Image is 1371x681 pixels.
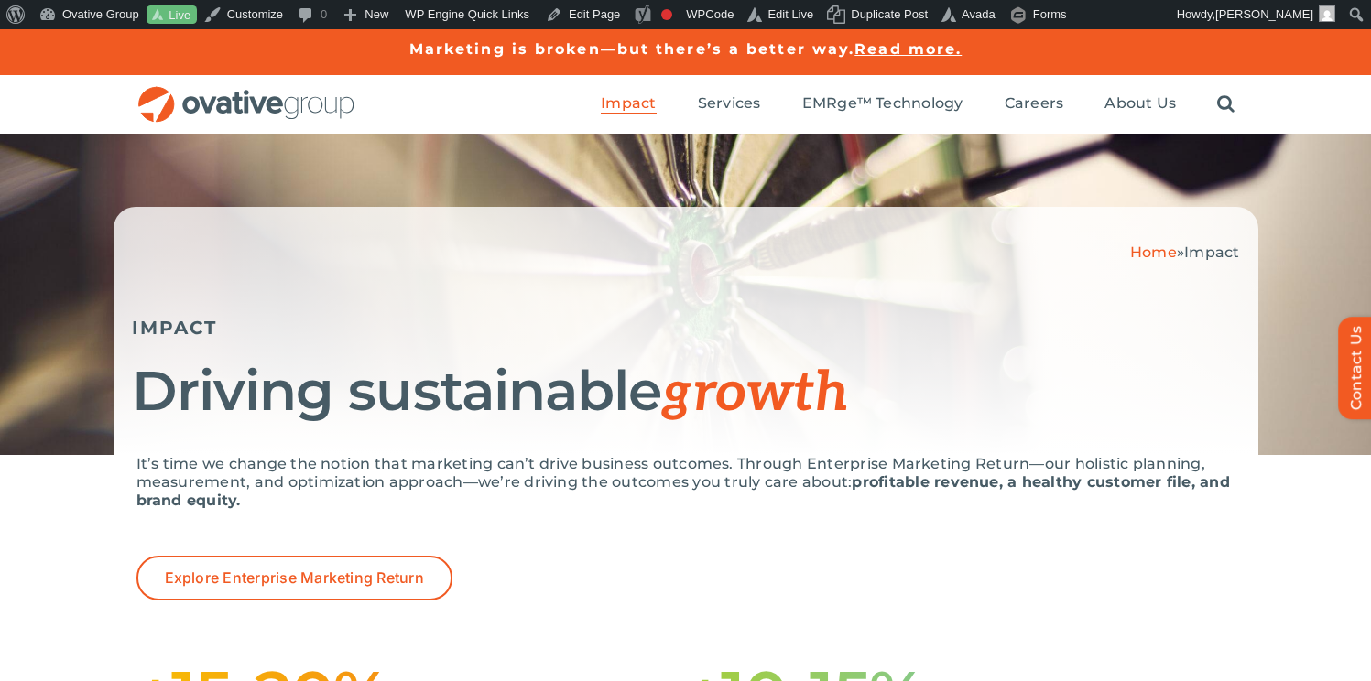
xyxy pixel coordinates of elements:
[1130,243,1240,261] span: »
[132,317,1240,339] h5: IMPACT
[1005,94,1064,113] span: Careers
[601,94,656,113] span: Impact
[1130,243,1177,261] a: Home
[802,94,963,113] span: EMRge™ Technology
[698,94,761,114] a: Services
[601,75,1235,134] nav: Menu
[661,9,672,20] div: Focus keyphrase not set
[1184,243,1239,261] span: Impact
[1217,94,1235,114] a: Search
[1215,7,1313,21] span: [PERSON_NAME]
[1104,94,1176,114] a: About Us
[802,94,963,114] a: EMRge™ Technology
[1104,94,1176,113] span: About Us
[698,94,761,113] span: Services
[661,361,848,427] span: growth
[147,5,197,25] a: Live
[854,40,962,58] a: Read more.
[136,84,356,102] a: OG_Full_horizontal_RGB
[1005,94,1064,114] a: Careers
[601,94,656,114] a: Impact
[409,40,855,58] a: Marketing is broken—but there’s a better way.
[165,569,424,587] span: Explore Enterprise Marketing Return
[136,556,452,600] a: Explore Enterprise Marketing Return
[136,455,1235,510] p: It’s time we change the notion that marketing can’t drive business outcomes. Through Enterprise M...
[136,473,1230,509] strong: profitable revenue, a healthy customer file, and brand equity.
[132,362,1240,423] h1: Driving sustainable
